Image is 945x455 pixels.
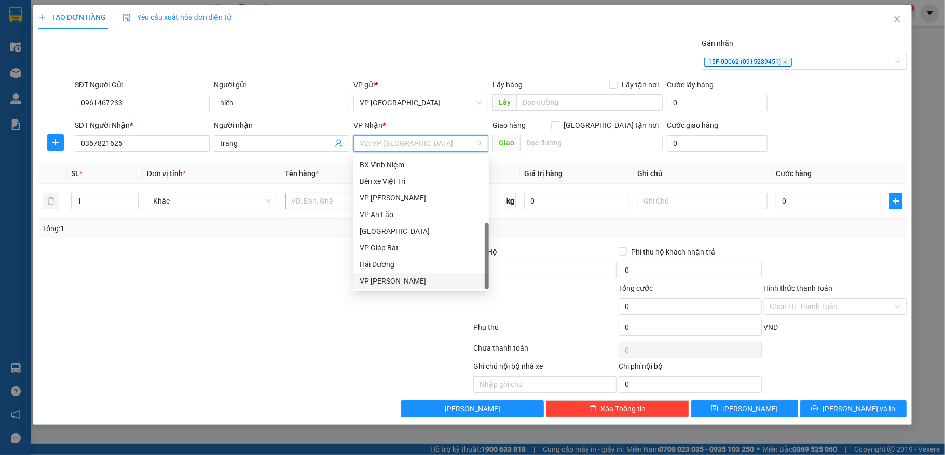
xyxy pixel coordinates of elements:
label: Cước lấy hàng [667,81,714,89]
div: Tổng: 1 [43,223,365,234]
div: Bến xe Việt Trì [360,176,483,187]
button: [PERSON_NAME] [401,400,544,417]
input: Dọc đường [516,94,663,111]
button: plus [47,134,64,151]
label: Cước giao hàng [667,121,718,129]
span: TẠO ĐƠN HÀNG [38,13,106,21]
span: Xóa Thông tin [601,403,646,414]
span: [PERSON_NAME] [445,403,500,414]
div: Ghi chú nội bộ nhà xe [473,360,617,376]
input: 0 [524,193,629,209]
div: BX Vĩnh Niệm [353,156,489,173]
span: VP Nhận [353,121,382,129]
th: Ghi chú [634,164,772,184]
input: Dọc đường [520,135,663,151]
span: Đơn vị tính [147,169,186,178]
img: icon [122,14,131,22]
span: Giao [492,135,520,151]
span: 0967221221 [42,39,77,47]
span: VND [764,323,778,331]
div: VP Quán Toan [353,190,489,206]
div: Chi phí nội bộ [619,360,762,376]
span: Lấy hàng [492,81,523,89]
span: Phí thu hộ khách nhận trả [627,246,719,258]
button: Close [883,5,912,34]
span: plus [48,138,63,146]
span: Yêu cầu xuất hóa đơn điện tử [122,13,232,21]
button: save[PERSON_NAME] [691,400,798,417]
span: 15F-00062 (0915289451) [704,58,792,67]
div: Hưng Yên [353,223,489,239]
div: Bến xe Việt Trì [353,173,489,190]
label: Gán nhãn [702,39,733,47]
span: [PERSON_NAME] và In [823,403,895,414]
div: Phụ thu [472,322,618,340]
div: VP An Lão [360,209,483,220]
span: 14F-00145 (0915289456) [24,49,95,57]
input: Ghi Chú [638,193,768,209]
span: close [893,15,901,23]
span: kg [505,193,516,209]
div: VP An Lão [353,206,489,223]
span: close [783,59,788,64]
input: Nhập ghi chú [473,376,617,393]
span: đối diện [STREET_ADDRESS] [25,21,93,37]
input: VD: Bàn, Ghế [285,193,416,209]
span: save [711,405,718,413]
span: Giá trị hàng [524,169,563,178]
span: plus [38,14,46,21]
div: VP Nguyễn Văn Linh [353,273,489,289]
span: plus [890,197,902,205]
input: Cước giao hàng [667,135,767,152]
span: [PERSON_NAME] [722,403,778,414]
button: delete [43,193,59,209]
button: plus [889,193,903,209]
span: Lấy tận nơi [618,79,663,90]
span: Cước hàng [776,169,812,178]
div: Chưa thanh toán [472,342,618,360]
input: Cước lấy hàng [667,95,767,111]
div: BX Vĩnh Niệm [360,159,483,170]
div: Hải Dương [360,259,483,270]
span: printer [811,405,818,413]
button: deleteXóa Thông tin [546,400,689,417]
span: Tổng cước [619,284,653,292]
div: SĐT Người Gửi [75,79,210,90]
span: SL [71,169,79,178]
div: Hải Dương [353,256,489,273]
strong: PHIẾU GỬI HÀNG [33,59,86,82]
button: printer[PERSON_NAME] và In [800,400,907,417]
span: VP Mỹ Đình [360,95,483,111]
div: VP gửi [353,79,489,90]
span: Tên hàng [285,169,319,178]
span: Lấy [492,94,516,111]
span: [GEOGRAPHIC_DATA] tận nơi [559,119,663,131]
div: VP [PERSON_NAME] [360,275,483,287]
div: VP [PERSON_NAME] [360,192,483,204]
div: Người nhận [214,119,349,131]
span: Giao hàng [492,121,526,129]
div: Người gửi [214,79,349,90]
div: SĐT Người Nhận [75,119,210,131]
img: logo [5,25,22,62]
span: Khác [153,193,271,209]
span: delete [590,405,597,413]
div: VP Giáp Bát [360,242,483,253]
div: [GEOGRAPHIC_DATA] [360,225,483,237]
label: Hình thức thanh toán [764,284,833,292]
span: user-add [335,139,343,148]
div: VP Giáp Bát [353,239,489,256]
span: MĐ08250239 [97,35,152,46]
span: Kết Đoàn [33,6,86,19]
